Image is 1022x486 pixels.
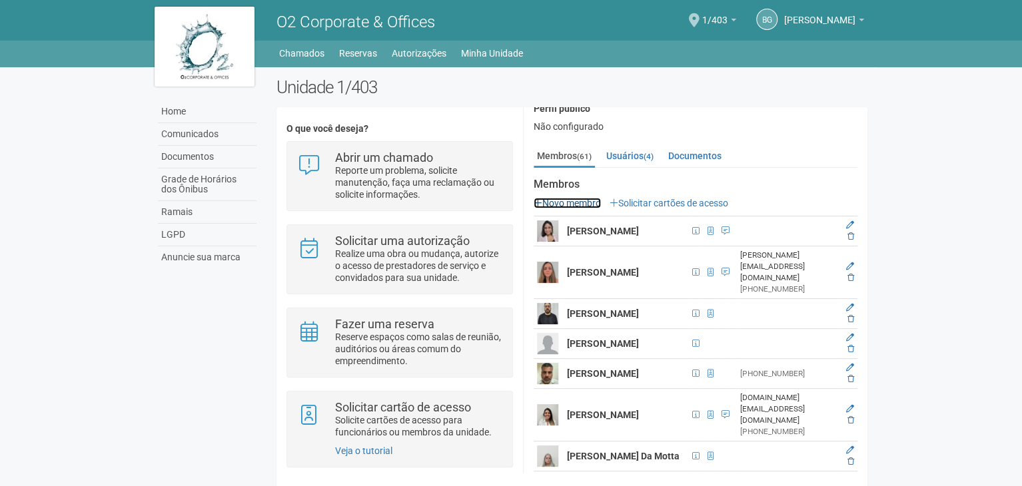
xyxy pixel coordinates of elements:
small: (61) [577,152,592,161]
strong: [PERSON_NAME] [567,409,639,420]
a: Excluir membro [847,314,854,324]
a: Solicitar cartões de acesso [610,198,728,208]
a: Excluir membro [847,232,854,241]
a: Veja o tutorial [335,445,392,456]
a: Solicitar cartão de acesso Solicite cartões de acesso para funcionários ou membros da unidade. [297,401,502,438]
a: Excluir membro [847,374,854,383]
a: Excluir membro [847,344,854,354]
div: [PHONE_NUMBER] [740,368,837,379]
img: user.png [537,363,558,384]
a: Excluir membro [847,415,854,425]
strong: Fazer uma reserva [335,317,434,331]
a: Solicitar uma autorização Realize uma obra ou mudança, autorize o acesso de prestadores de serviç... [297,235,502,284]
a: Documentos [158,146,256,168]
h4: O que você deseja? [286,124,512,134]
a: Comunicados [158,123,256,146]
a: Fazer uma reserva Reserve espaços como salas de reunião, auditórios ou áreas comum do empreendime... [297,318,502,367]
div: Não configurado [534,121,857,132]
a: Chamados [279,44,324,63]
div: [PHONE_NUMBER] [740,284,837,295]
a: Anuncie sua marca [158,246,256,268]
a: Editar membro [846,220,854,230]
a: Autorizações [392,44,446,63]
img: user.png [537,220,558,242]
img: user.png [537,303,558,324]
a: Editar membro [846,363,854,372]
img: user.png [537,404,558,425]
strong: Solicitar cartão de acesso [335,400,471,414]
img: user.png [537,262,558,283]
span: O2 Corporate & Offices [276,13,435,31]
p: Realize uma obra ou mudança, autorize o acesso de prestadores de serviço e convidados para sua un... [335,248,502,284]
small: (4) [644,152,654,161]
strong: Solicitar uma autorização [335,234,470,248]
a: Excluir membro [847,457,854,466]
a: Editar membro [846,262,854,271]
span: Bruna Garrido [784,2,855,25]
strong: [PERSON_NAME] [567,368,639,379]
p: Reporte um problema, solicite manutenção, faça uma reclamação ou solicite informações. [335,164,502,200]
img: user.png [537,333,558,354]
div: [DOMAIN_NAME][EMAIL_ADDRESS][DOMAIN_NAME] [740,392,837,426]
h4: Perfil público [534,104,857,114]
a: Novo membro [534,198,601,208]
strong: Membros [534,178,857,190]
p: Reserve espaços como salas de reunião, auditórios ou áreas comum do empreendimento. [335,331,502,367]
a: Membros(61) [534,146,595,168]
div: [PHONE_NUMBER] [740,426,837,437]
a: Reservas [339,44,377,63]
strong: [PERSON_NAME] [567,267,639,278]
strong: Abrir um chamado [335,150,433,164]
a: LGPD [158,224,256,246]
a: BG [756,9,777,30]
a: Editar membro [846,445,854,455]
a: Home [158,101,256,123]
a: Editar membro [846,333,854,342]
strong: [PERSON_NAME] Da Motta [567,451,680,461]
img: logo.jpg [155,7,255,87]
a: Editar membro [846,303,854,312]
a: Grade de Horários dos Ônibus [158,168,256,201]
p: Solicite cartões de acesso para funcionários ou membros da unidade. [335,414,502,438]
a: Minha Unidade [461,44,523,63]
a: Abrir um chamado Reporte um problema, solicite manutenção, faça uma reclamação ou solicite inform... [297,152,502,200]
strong: [PERSON_NAME] [567,226,639,236]
img: user.png [537,445,558,467]
span: 1/403 [702,2,728,25]
strong: [PERSON_NAME] [567,308,639,319]
h2: Unidade 1/403 [276,77,867,97]
div: [PERSON_NAME][EMAIL_ADDRESS][DOMAIN_NAME] [740,250,837,284]
a: [PERSON_NAME] [784,17,864,27]
strong: [PERSON_NAME] [567,338,639,349]
a: Excluir membro [847,273,854,282]
a: Editar membro [846,404,854,413]
a: Documentos [665,146,725,166]
a: Ramais [158,201,256,224]
a: 1/403 [702,17,736,27]
a: Usuários(4) [603,146,657,166]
